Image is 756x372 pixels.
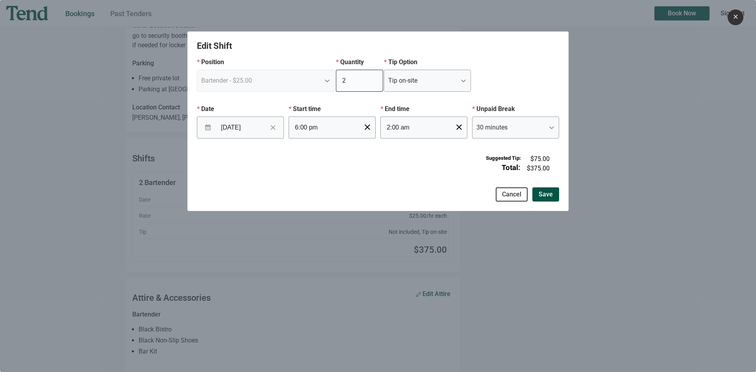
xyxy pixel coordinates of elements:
[197,104,284,114] p: Date
[486,154,521,162] h5: Suggested Tip:
[336,57,383,67] p: Quantity
[266,121,280,134] button: Clear Date
[496,187,528,202] button: Cancel
[380,104,467,114] p: End time
[384,57,471,67] p: Tip Option
[532,187,559,202] button: Save
[289,104,376,114] p: Start time
[527,164,550,173] p: $375.00
[388,76,417,85] div: Tip on-site
[380,117,467,139] input: End time
[454,122,464,132] i: clear
[197,41,559,51] p: Edit Shift
[476,123,508,132] div: 30 minutes
[472,104,559,114] p: Unpaid Break
[289,117,376,139] input: Start time
[502,162,520,173] h3: Total:
[217,118,268,137] input: Date
[363,122,372,132] i: clear
[728,9,743,25] div: ×
[530,154,550,164] p: $75.00
[197,57,335,67] p: Position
